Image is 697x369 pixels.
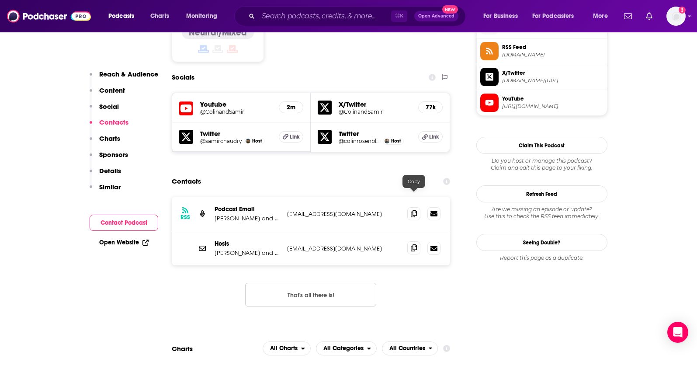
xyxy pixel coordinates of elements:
[480,42,603,60] a: RSS Feed[DOMAIN_NAME]
[108,10,134,22] span: Podcasts
[7,8,91,24] img: Podchaser - Follow, Share and Rate Podcasts
[429,133,439,140] span: Link
[246,139,250,143] a: Samir Chaudry
[279,131,303,143] a: Link
[90,183,121,199] button: Similar
[258,9,391,23] input: Search podcasts, credits, & more...
[502,77,603,84] span: twitter.com/ColinandSamir
[476,137,607,154] button: Claim This Podcast
[215,215,280,222] p: [PERSON_NAME] and [PERSON_NAME]
[476,185,607,202] button: Refresh Feed
[200,108,272,115] a: @ColinandSamir
[679,7,686,14] svg: Add a profile image
[215,205,280,213] p: Podcast Email
[90,215,158,231] button: Contact Podcast
[263,341,311,355] h2: Platforms
[391,10,407,22] span: ⌘ K
[200,138,242,144] a: @samirchaudry
[527,9,587,23] button: open menu
[476,206,607,220] div: Are we missing an episode or update? Use this to check the RSS feed immediately.
[99,70,158,78] p: Reach & Audience
[172,345,193,353] h2: Charts
[180,9,229,23] button: open menu
[99,102,119,111] p: Social
[426,104,435,111] h5: 77k
[593,10,608,22] span: More
[418,131,443,143] a: Link
[102,9,146,23] button: open menu
[502,95,603,103] span: YouTube
[316,341,377,355] button: open menu
[90,70,158,86] button: Reach & Audience
[339,138,381,144] a: @colinrosenblum
[200,129,272,138] h5: Twitter
[476,157,607,164] span: Do you host or manage this podcast?
[287,245,401,252] p: [EMAIL_ADDRESS][DOMAIN_NAME]
[477,9,529,23] button: open menu
[99,239,149,246] a: Open Website
[172,173,201,190] h2: Contacts
[90,118,128,134] button: Contacts
[382,341,438,355] button: open menu
[145,9,174,23] a: Charts
[339,129,411,138] h5: Twitter
[587,9,619,23] button: open menu
[172,69,194,86] h2: Socials
[245,283,376,306] button: Nothing here.
[99,167,121,175] p: Details
[666,7,686,26] button: Show profile menu
[215,240,280,247] p: Hosts
[286,104,296,111] h5: 2m
[483,10,518,22] span: For Business
[180,214,190,221] h3: RSS
[414,11,458,21] button: Open AdvancedNew
[90,102,119,118] button: Social
[189,27,247,38] h4: Neutral/Mixed
[200,100,272,108] h5: Youtube
[382,341,438,355] h2: Countries
[502,43,603,51] span: RSS Feed
[290,133,300,140] span: Link
[243,6,474,26] div: Search podcasts, credits, & more...
[90,167,121,183] button: Details
[442,5,458,14] span: New
[389,345,425,352] span: All Countries
[621,9,635,24] a: Show notifications dropdown
[667,322,688,343] div: Open Intercom Messenger
[391,138,401,144] span: Host
[339,100,411,108] h5: X/Twitter
[476,234,607,251] a: Seeing Double?
[150,10,169,22] span: Charts
[532,10,574,22] span: For Podcasters
[480,68,603,86] a: X/Twitter[DOMAIN_NAME][URL]
[339,108,411,115] a: @ColinandSamir
[385,139,389,143] img: Colin Rosenblum
[99,150,128,159] p: Sponsors
[666,7,686,26] img: User Profile
[476,157,607,171] div: Claim and edit this page to your liking.
[402,175,425,188] div: Copy
[476,254,607,261] div: Report this page as a duplicate.
[90,150,128,167] button: Sponsors
[287,210,401,218] p: [EMAIL_ADDRESS][DOMAIN_NAME]
[263,341,311,355] button: open menu
[666,7,686,26] span: Logged in as kochristina
[90,134,120,150] button: Charts
[502,103,603,110] span: https://www.youtube.com/@ColinandSamir
[252,138,262,144] span: Host
[502,52,603,58] span: feeds.megaphone.fm
[642,9,656,24] a: Show notifications dropdown
[99,183,121,191] p: Similar
[99,134,120,143] p: Charts
[502,69,603,77] span: X/Twitter
[186,10,217,22] span: Monitoring
[99,118,128,126] p: Contacts
[316,341,377,355] h2: Categories
[418,14,454,18] span: Open Advanced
